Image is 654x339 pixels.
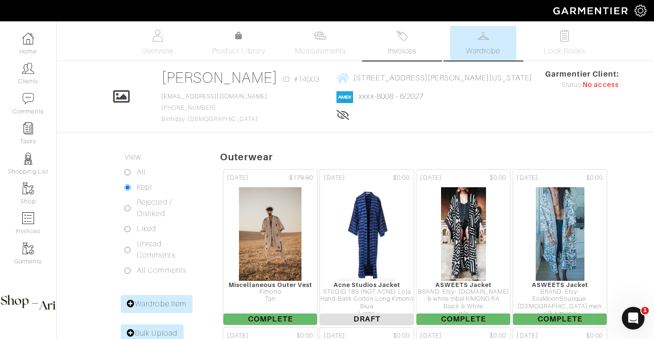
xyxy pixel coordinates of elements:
[124,26,191,61] a: Overview
[22,122,34,134] img: reminder-icon-8004d30b9f0a5d33ae49ab947aed9ed385cf756f9e5892f1edd6e32f2345188e.png
[583,80,619,90] span: No access
[320,281,414,288] div: Acne Studios Jacket
[354,73,532,82] span: [STREET_ADDRESS][PERSON_NAME][US_STATE]
[466,45,500,57] span: Wardrobe
[227,174,248,183] span: [DATE]
[289,174,313,183] span: $179.90
[396,30,408,42] img: orders-27d20c2124de7fd6de4e0e44c1d41de31381a507db9b33961299e4e07d508b8c.svg
[320,313,414,325] span: Draft
[22,212,34,224] img: orders-icon-0abe47150d42831381b5fb84f609e132dff9fe21cb692f30cb5eec754e2cba89.png
[124,151,142,163] label: View:
[22,183,34,194] img: garments-icon-b7da505a4dc4fd61783c78ac3ca0ef83fa9d6f193b1c9dc38574b1d14d53ca28.png
[295,45,346,57] span: Measurements
[641,307,649,314] span: 1
[420,174,441,183] span: [DATE]
[22,62,34,74] img: clients-icon-6bae9207a08558b7cb47a8932f037763ab4055f8c8b6bfacd5dc20c3e0201464.png
[121,295,193,313] a: Wardrobe Item
[622,307,645,330] iframe: Intercom live chat
[22,93,34,104] img: comment-icon-a0a6a9ef722e966f86d9cbdc48e553b5cf19dbc54f86b18d962a5391bc8f6eb6.png
[318,168,415,326] a: [DATE] $0.00 Acne Studios Jacket STUDIO 189 (NOT ACNE) Lola Hand-Batik Cotton Long Kimono Blue La...
[320,303,414,310] div: Blue
[336,72,532,84] a: [STREET_ADDRESS][PERSON_NAME][US_STATE]
[223,281,317,288] div: Miscellaneous Outer Vest
[477,30,489,42] img: wardrobe-487a4870c1b7c33e795ec22d11cfc2ed9d08956e64fb3008fe2437562e282088.svg
[416,313,510,325] span: Complete
[320,310,414,317] div: Large
[239,187,302,281] img: mp34A6GTs5UnrEM6sMH1tchy
[635,5,646,17] img: gear-icon-white-bd11855cb880d31180b6d7d6211b90ccbf57a29d726f0c71d8c61bd08dd39cc2.png
[393,174,410,183] span: $0.00
[212,45,265,57] span: Product Library
[137,223,156,235] label: Liked
[415,168,512,326] a: [DATE] $0.00 ASWEETS Jacket BRAND: Etsy- [DOMAIN_NAME] & white tribal KIMONO RA Black & White n/a...
[544,45,586,57] span: Look Books
[535,187,585,281] img: Bx3eDKa9ZyHEehV64fdobjLX
[513,288,607,317] div: BRAND: Etsy- EvaMoonBoutique. [DEMOGRAPHIC_DATA] men silk kimono
[22,243,34,254] img: garments-icon-b7da505a4dc4fd61783c78ac3ca0ef83fa9d6f193b1c9dc38574b1d14d53ca28.png
[513,313,607,325] span: Complete
[151,30,163,42] img: basicinfo-40fd8af6dae0f16599ec9e87c0ef1c0a1fdea2edbe929e3d69a839185d80c458.svg
[223,313,317,325] span: Complete
[314,30,326,42] img: measurements-466bbee1fd09ba9460f595b01e5d73f9e2bff037440d3c8f018324cb6cdf7a4a.svg
[137,197,196,219] label: Rejected / Disliked
[586,174,603,183] span: $0.00
[283,74,319,85] span: ID: #14003
[222,168,318,326] a: [DATE] $179.90 Miscellaneous Outer Vest Kimono Tan Complete
[490,174,506,183] span: $0.00
[517,174,538,183] span: [DATE]
[512,168,608,326] a: [DATE] $0.00 ASWEETS Jacket BRAND: Etsy- EvaMoonBoutique. [DEMOGRAPHIC_DATA] men silk kimono Whit...
[161,69,278,86] a: [PERSON_NAME]
[416,281,510,288] div: ASWEETS Jacket
[450,26,516,61] a: Wardrobe
[137,182,152,193] label: Kept
[336,91,353,103] img: american_express-1200034d2e149cdf2cc7894a33a747db654cf6f8355cb502592f1d228b2ac700.png
[416,303,510,310] div: Black & White
[137,238,196,261] label: Unread Comments
[161,93,267,100] a: [EMAIL_ADDRESS][DOMAIN_NAME]
[559,30,571,42] img: todo-9ac3debb85659649dc8f770b8b6100bb5dab4b48dedcbae339e5042a72dfd3cc.svg
[223,288,317,296] div: Kimono
[137,166,146,178] label: All
[22,33,34,44] img: dashboard-icon-dbcd8f5a0b271acd01030246c82b418ddd0df26cd7fceb0bd07c9910d44c42f6.png
[287,26,354,61] a: Measurements
[531,26,598,61] a: Look Books
[441,187,486,281] img: fEswhu5K1GV5BnFsNbszfKJ6
[416,288,510,303] div: BRAND: Etsy- [DOMAIN_NAME] & white tribal KIMONO RA
[161,93,267,122] span: [PHONE_NUMBER] Birthday: [DEMOGRAPHIC_DATA]
[369,26,435,61] a: Invoices
[416,310,510,317] div: n/a
[223,296,317,303] div: Tan
[22,153,34,165] img: stylists-icon-eb353228a002819b7ec25b43dbf5f0378dd9e0616d9560372ff212230b889e62.png
[337,187,397,281] img: c3p5ivwMMXrFSPBUXsYo6LQR
[388,45,416,57] span: Invoices
[324,174,345,183] span: [DATE]
[545,80,619,90] div: Status:
[220,151,654,163] h5: Outerwear
[513,281,607,288] div: ASWEETS Jacket
[141,45,173,57] span: Overview
[137,265,186,276] label: All Comments
[206,30,272,57] a: Product Library
[548,2,635,19] img: garmentier-logo-header-white-b43fb05a5012e4ada735d5af1a66efaba907eab6374d6393d1fbf88cb4ef424d.png
[545,69,619,80] span: Garmentier Client:
[320,288,414,303] div: STUDIO 189 (NOT ACNE) Lola Hand-Batik Cotton Long Kimono
[359,92,424,101] a: xxxx-8008 - 6/2027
